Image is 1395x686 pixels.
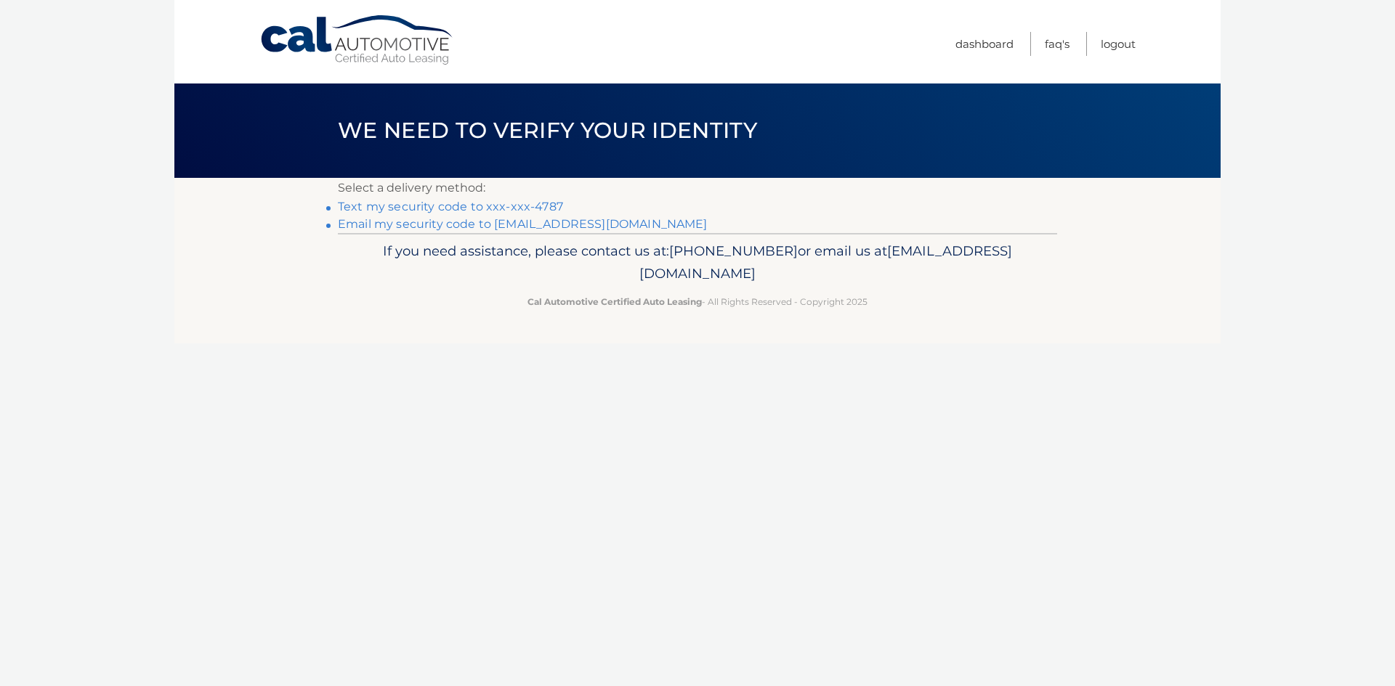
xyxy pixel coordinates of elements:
[338,178,1057,198] p: Select a delivery method:
[669,242,798,259] span: [PHONE_NUMBER]
[1101,32,1136,56] a: Logout
[338,117,757,144] span: We need to verify your identity
[259,15,456,66] a: Cal Automotive
[527,296,702,307] strong: Cal Automotive Certified Auto Leasing
[955,32,1014,56] a: Dashboard
[347,240,1048,286] p: If you need assistance, please contact us at: or email us at
[338,217,708,231] a: Email my security code to [EMAIL_ADDRESS][DOMAIN_NAME]
[338,200,563,213] a: Text my security code to xxx-xxx-4787
[1045,32,1069,56] a: FAQ's
[347,294,1048,309] p: - All Rights Reserved - Copyright 2025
